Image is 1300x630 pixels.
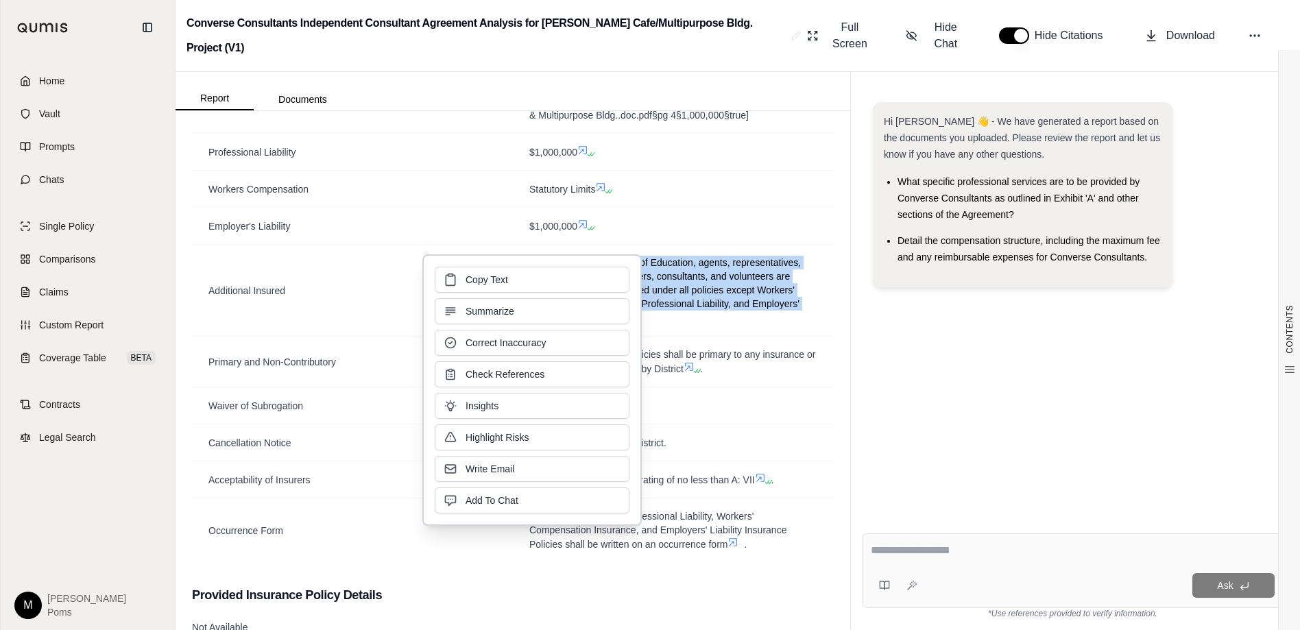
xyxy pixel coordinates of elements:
span: Prompts [39,140,75,154]
button: Download [1139,22,1220,49]
button: Add To Chat [435,487,629,513]
span: . [700,363,703,374]
a: Single Policy [9,211,167,241]
button: Copy Text [435,267,629,293]
span: Comparisons [39,252,95,266]
a: Contracts [9,389,167,420]
span: The District and its Board of Education, agents, representatives, employees, trustees, officers, ... [529,257,801,324]
span: . [771,474,774,485]
button: Check References [435,361,629,387]
button: Highlight Risks [435,424,629,450]
button: Report [176,87,254,110]
button: Summarize [435,298,629,324]
a: Chats [9,165,167,195]
span: Workers Compensation [208,184,309,195]
span: $1,000,000 [529,147,577,158]
span: A.M. [PERSON_NAME]'s rating of no less than A: VII [529,474,755,485]
span: Vault [39,107,60,121]
span: Write Email [466,462,514,476]
a: Coverage TableBETA [9,343,167,373]
span: Employer's Liability [208,221,290,232]
span: Waiver of Subrogation [208,400,303,411]
button: Documents [254,88,352,110]
span: What specific professional services are to be provided by Converse Consultants as outlined in Exh... [898,176,1140,220]
span: All policies except the Professional Liability, Workers' Compensation Insurance, and Employers' L... [529,511,786,550]
a: Claims [9,277,167,307]
span: $1,000,000 [529,221,577,232]
span: Hi [PERSON_NAME] 👋 - We have generated a report based on the documents you uploaded. Please revie... [884,116,1160,160]
a: Custom Report [9,310,167,340]
a: Vault [9,99,167,129]
span: Chats [39,173,64,186]
span: BETA [127,351,156,365]
span: Statutory Limits [529,184,595,195]
span: Acceptability of Insurers [208,474,311,485]
img: Qumis Logo [17,23,69,33]
span: Custom Report [39,318,104,332]
span: Copy Text [466,273,508,287]
span: Primary and Non-Contributory [208,356,336,367]
button: Collapse sidebar [136,16,158,38]
span: Occurrence Form [208,525,283,536]
button: Write Email [435,456,629,482]
span: Hide Citations [1035,27,1111,44]
span: Correct Inaccuracy [466,336,546,350]
span: Coverage Table [39,351,106,365]
span: Full Screen [827,19,873,52]
span: Summarize [466,304,514,318]
span: Cancellation Notice [208,437,291,448]
span: Contracts [39,398,80,411]
span: Claims [39,285,69,299]
h2: Converse Consultants Independent Consultant Agreement Analysis for [PERSON_NAME] Cafe/Multipurpos... [186,11,786,60]
div: M [14,592,42,619]
a: Comparisons [9,244,167,274]
span: Poms [47,605,126,619]
button: Insights [435,393,629,419]
a: Legal Search [9,422,167,452]
span: Check References [466,367,544,381]
span: Highlight Risks [466,431,529,444]
span: [PERSON_NAME] [47,592,126,605]
button: Correct Inaccuracy [435,330,629,356]
span: Legal Search [39,431,96,444]
span: . [744,539,747,550]
button: Hide Chat [900,14,972,58]
span: Download [1166,27,1215,44]
span: Home [39,74,64,88]
button: Full Screen [802,14,878,58]
span: Insights [466,399,498,413]
span: Additional Insured [208,285,285,296]
span: Detail the compensation structure, including the maximum fee and any reimbursable expenses for Co... [898,235,1160,263]
span: CONTENTS [1284,305,1295,354]
span: Professional Liability [208,147,296,158]
a: Home [9,66,167,96]
div: *Use references provided to verify information. [862,608,1284,619]
span: Add To Chat [466,494,518,507]
span: Consultant's insurance policies shall be primary to any insurance or self-insurance maintained by... [529,349,815,374]
h3: Provided Insurance Policy Details [192,583,834,607]
a: Prompts [9,132,167,162]
span: Ask [1217,580,1233,591]
button: Ask [1192,573,1275,598]
span: Hide Chat [926,19,966,52]
span: Single Policy [39,219,94,233]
